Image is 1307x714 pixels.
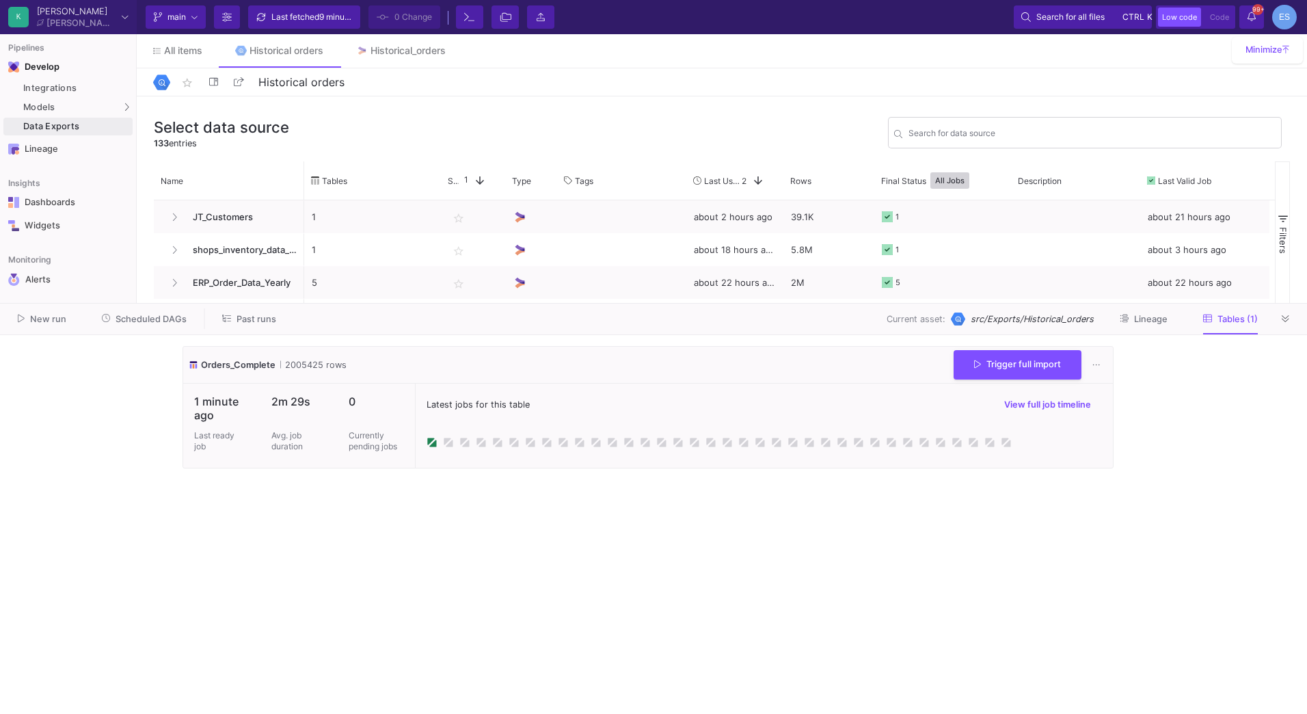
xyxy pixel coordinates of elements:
span: 9 minutes ago [319,12,373,22]
span: Low code [1162,12,1197,22]
div: Data Exports [23,121,129,132]
div: entries [154,137,289,150]
img: Navigation icon [8,144,19,155]
img: Navigation icon [8,197,19,208]
img: icon [189,358,198,371]
img: UI Model [513,276,527,290]
span: Search for all files [1036,7,1105,27]
a: Navigation iconAlerts [3,268,133,291]
div: about 18 hours ago [1140,299,1269,332]
p: 2m 29s [271,394,327,408]
span: Last Used [704,176,742,186]
button: New run [1,308,83,330]
div: about 21 hours ago [1140,200,1269,233]
div: about 2 hours ago [686,200,783,233]
div: Integrations [23,83,129,94]
div: K [8,7,29,27]
button: Past runs [206,308,293,330]
img: UI Model [513,210,527,224]
span: 2005425 rows [280,358,347,371]
div: 9.8M [783,299,874,332]
div: Historical_orders [370,45,446,56]
div: Develop [25,62,45,72]
a: Navigation iconDashboards [3,191,133,213]
button: main [146,5,206,29]
span: main [167,7,186,27]
div: [PERSON_NAME] [37,7,116,16]
p: 1 minute ago [194,394,250,421]
p: Last ready job [194,429,235,451]
div: 3 [895,300,900,332]
span: ctrl [1122,9,1144,25]
img: Navigation icon [8,220,19,231]
div: 2M [783,266,874,299]
div: Last fetched [271,7,353,27]
span: Last Valid Job [1158,176,1211,186]
span: Star [448,176,459,186]
span: 1 [459,174,468,187]
span: Scheduled DAGs [116,314,187,324]
div: about 18 hours ago [686,233,783,266]
button: ctrlk [1118,9,1144,25]
div: ES [1272,5,1297,29]
button: Last fetched9 minutes ago [248,5,360,29]
span: Tags [575,176,593,186]
div: about 22 hours ago [1140,266,1269,299]
span: Models [23,102,55,113]
span: shops_inventory_data_collection [185,234,297,266]
span: 2 [742,176,746,186]
span: ERP_Order_Data_Yearly [185,267,297,299]
span: Rows [790,176,811,186]
a: Integrations [3,79,133,97]
span: Tables (1) [1217,314,1258,324]
div: Historical orders [250,45,323,56]
p: 5 [312,267,433,299]
button: Lineage [1103,308,1184,330]
div: 39.1K [783,200,874,233]
span: Description [1018,176,1062,186]
div: 1 [895,234,899,266]
button: Trigger full import [954,350,1081,380]
mat-expansion-panel-header: Navigation iconDevelop [3,56,133,78]
p: 1 [312,234,433,266]
div: Dashboards [25,197,113,208]
span: Past runs [237,314,276,324]
a: Data Exports [3,118,133,135]
div: 1 [895,201,899,233]
span: k [1147,9,1153,25]
div: Alerts [25,274,114,286]
div: Lineage [25,144,113,155]
div: about 22 hours ago [686,299,783,332]
img: Tab icon [235,45,247,57]
button: Scheduled DAGs [85,308,204,330]
img: Navigation icon [8,274,20,286]
button: View full job timeline [993,394,1102,414]
span: Current asset: [887,313,945,326]
mat-icon: star_border [179,75,196,91]
span: Name [161,176,183,186]
div: about 3 hours ago [1140,233,1269,266]
span: Trigger full import [974,359,1061,369]
span: 133 [154,138,169,148]
img: [Legacy] Google BigQuery [951,312,965,326]
div: Final Status [881,165,992,196]
span: New run [30,314,66,324]
img: Tab icon [356,45,368,57]
span: Latest jobs for this table [427,397,530,410]
div: [PERSON_NAME] [46,18,116,27]
button: Code [1206,8,1233,27]
button: Search for all filesctrlk [1014,5,1152,29]
button: Tables (1) [1187,308,1274,330]
span: Tables [322,176,347,186]
button: All Jobs [930,172,969,189]
span: JT_Customers [185,201,297,233]
div: 5.8M [783,233,874,266]
div: Widgets [25,220,113,231]
button: 99+ [1239,5,1264,29]
p: 0 [349,394,404,408]
p: 3 [312,300,433,332]
p: Avg. job duration [271,429,312,451]
a: Navigation iconLineage [3,138,133,160]
span: src/Exports/Historical_orders [971,313,1094,326]
div: about 22 hours ago [686,266,783,299]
